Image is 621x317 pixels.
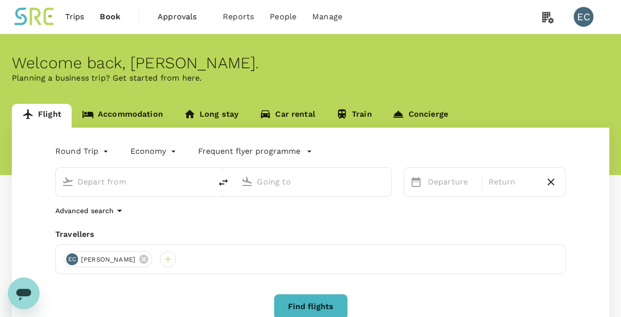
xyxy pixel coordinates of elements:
[75,255,141,265] span: [PERSON_NAME]
[12,6,57,28] img: Synera Renewable Energy
[158,11,207,23] span: Approvals
[55,205,125,217] button: Advanced search
[257,174,370,189] input: Going to
[66,253,78,265] div: EC
[12,54,609,72] div: Welcome back , [PERSON_NAME] .
[64,251,152,267] div: EC[PERSON_NAME]
[198,145,300,157] p: Frequent flyer programme
[55,228,566,240] div: Travellers
[312,11,342,23] span: Manage
[8,277,40,309] iframe: Button to launch messaging window
[270,11,296,23] span: People
[72,104,173,128] a: Accommodation
[574,7,593,27] div: EC
[382,104,458,128] a: Concierge
[55,206,114,216] p: Advanced search
[12,104,72,128] a: Flight
[12,72,609,84] p: Planning a business trip? Get started from here.
[488,176,537,188] p: Return
[100,11,121,23] span: Book
[249,104,326,128] a: Car rental
[55,143,111,159] div: Round Trip
[211,171,235,194] button: delete
[428,176,476,188] p: Departure
[384,181,386,182] button: Open
[65,11,84,23] span: Trips
[198,145,312,157] button: Frequent flyer programme
[326,104,382,128] a: Train
[223,11,254,23] span: Reports
[78,174,191,189] input: Depart from
[173,104,249,128] a: Long stay
[205,181,207,182] button: Open
[130,143,178,159] div: Economy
